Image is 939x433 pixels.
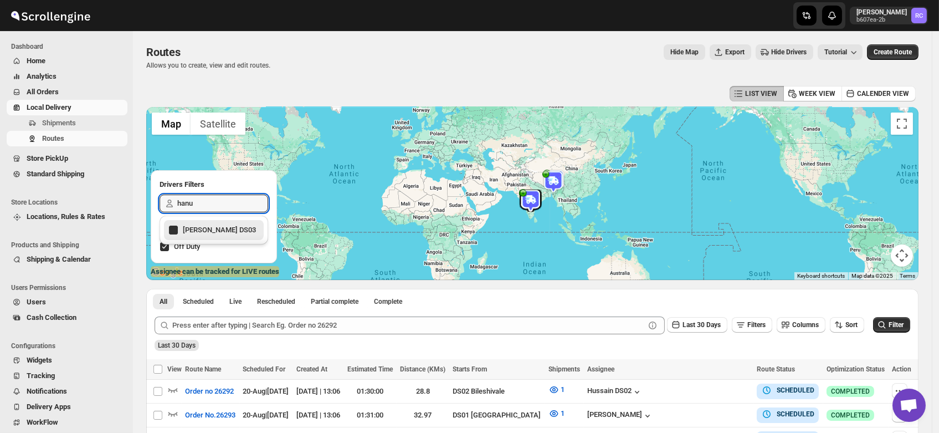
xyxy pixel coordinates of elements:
[7,84,127,100] button: All Orders
[27,313,76,322] span: Cash Collection
[172,317,645,334] input: Press enter after typing | Search Eg. Order no 26292
[400,410,446,421] div: 32.97
[11,283,127,292] span: Users Permissions
[311,297,358,306] span: Partial complete
[892,389,926,422] a: Open chat
[167,365,182,373] span: View
[400,386,446,397] div: 28.8
[824,48,847,56] span: Tutorial
[745,89,777,98] span: LIST VIEW
[856,8,907,17] p: [PERSON_NAME]
[185,410,235,421] span: Order No.26293
[177,195,268,212] input: Search Assignee
[867,44,919,60] button: Create Route
[160,179,268,190] h2: Drivers Filters
[542,405,571,422] button: 1
[561,409,565,417] span: 1
[11,342,127,350] span: Configurations
[7,209,127,225] button: Locations, Rules & Rates
[756,44,813,60] button: Hide Drivers
[561,385,565,394] span: 1
[146,45,181,59] span: Routes
[777,386,814,394] b: SCHEDULED
[747,321,766,329] span: Filters
[777,317,825,333] button: Columns
[830,317,864,333] button: Sort
[831,387,870,396] span: COMPLETED
[7,53,127,69] button: Home
[7,294,127,310] button: Users
[296,410,341,421] div: [DATE] | 13:06
[27,170,84,178] span: Standard Shipping
[149,266,186,280] a: Open this area in Google Maps (opens a new window)
[158,342,196,349] span: Last 30 Days
[11,42,127,51] span: Dashboard
[229,297,242,306] span: Live
[7,415,127,430] button: WorkFlow
[7,384,127,399] button: Notifications
[191,113,245,135] button: Show satellite imagery
[7,310,127,325] button: Cash Collection
[27,212,105,221] span: Locations, Rules & Rates
[347,386,393,397] div: 01:30:00
[873,317,910,333] button: Filter
[243,411,289,419] span: 20-Aug | [DATE]
[243,387,289,395] span: 20-Aug | [DATE]
[777,410,814,418] b: SCHEDULED
[783,86,842,101] button: WEEK VIEW
[761,385,814,396] button: SCHEDULED
[732,317,772,333] button: Filters
[889,321,904,329] span: Filter
[891,244,913,267] button: Map camera controls
[27,154,68,162] span: Store PickUp
[151,266,279,277] label: Assignee can be tracked for LIVE routes
[42,134,64,142] span: Routes
[818,44,863,60] button: Tutorial
[851,273,893,279] span: Map data ©2025
[771,48,807,57] span: Hide Drivers
[725,48,745,57] span: Export
[874,48,912,57] span: Create Route
[400,365,445,373] span: Distance (KMs)
[183,297,214,306] span: Scheduled
[827,365,885,373] span: Optimization Status
[27,371,55,380] span: Tracking
[892,365,911,373] span: Action
[7,252,127,267] button: Shipping & Calendar
[27,72,57,80] span: Analytics
[174,242,200,251] span: Off Duty
[185,386,234,397] span: Order no 26292
[542,381,571,399] button: 1
[257,297,295,306] span: Rescheduled
[11,198,127,207] span: Store Locations
[667,317,727,333] button: Last 30 Days
[347,365,393,373] span: Estimated Time
[243,365,286,373] span: Scheduled For
[7,368,127,384] button: Tracking
[831,411,870,420] span: COMPLETED
[160,220,268,240] li: Hanumanth Raju DS03
[710,44,751,60] button: Export
[453,386,542,397] div: DS02 Bileshivale
[146,61,270,70] p: Allows you to create, view and edit routes.
[453,365,487,373] span: Starts From
[587,386,643,398] div: Hussain DS02
[347,410,393,421] div: 01:31:00
[792,321,819,329] span: Columns
[587,410,653,421] button: [PERSON_NAME]
[374,297,402,306] span: Complete
[7,131,127,146] button: Routes
[7,69,127,84] button: Analytics
[27,298,46,306] span: Users
[915,12,923,19] text: RC
[7,399,127,415] button: Delivery Apps
[27,387,67,395] span: Notifications
[152,113,191,135] button: Show street map
[850,7,928,24] button: User menu
[42,119,76,127] span: Shipments
[761,409,814,420] button: SCHEDULED
[178,406,242,424] button: Order No.26293
[7,353,127,368] button: Widgets
[178,383,240,400] button: Order no 26292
